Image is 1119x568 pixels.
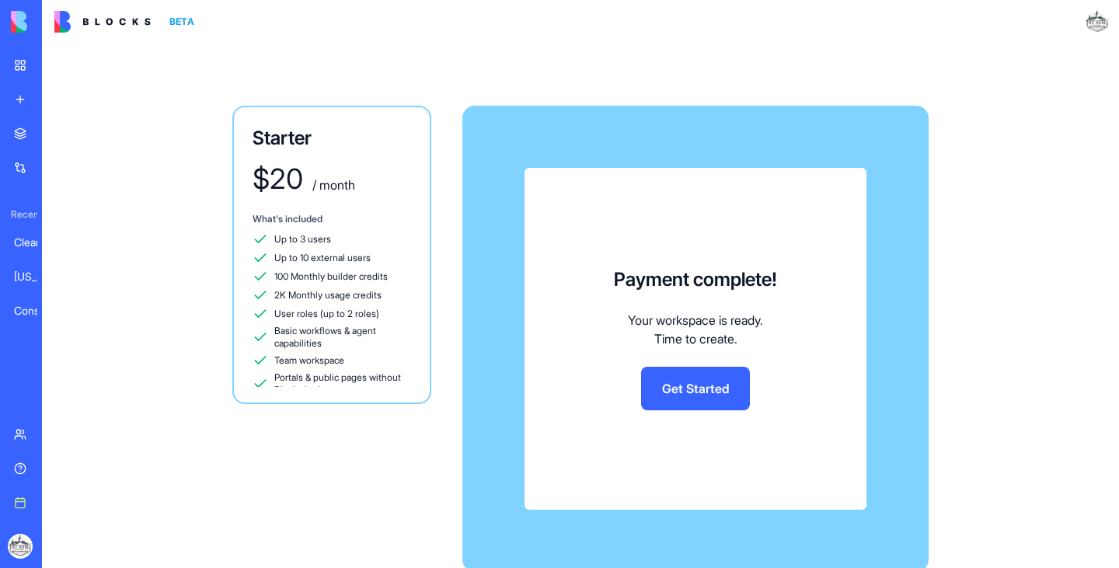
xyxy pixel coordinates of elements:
img: logo [54,11,151,33]
p: Your workspace is ready. Time to create. [628,311,763,348]
a: Get Started [641,367,750,410]
span: User roles (up to 2 roles) [274,308,379,320]
img: ACg8ocJUuhCJYhvX_jKJCULYx2udiZ678g7ZXBwfkHBM3IhNS6i0D4gE=s96-c [1085,9,1110,34]
a: [US_STATE] Cleaning Co. Scheduler [5,261,67,292]
img: logo [11,11,107,33]
a: Construction Manager [5,295,67,326]
span: Basic workflows & agent capabilities [274,325,411,350]
span: Portals & public pages without Blocks badge [274,371,411,396]
div: [US_STATE] Cleaning Co. Scheduler [14,269,58,284]
h3: Starter [253,126,411,151]
div: / month [309,176,355,194]
span: 100 Monthly builder credits [274,270,388,283]
div: What's included [253,213,411,225]
a: CleanPro CRM [5,227,67,258]
h3: Payment complete! [614,267,777,292]
span: Team workspace [274,354,344,367]
img: ACg8ocJUuhCJYhvX_jKJCULYx2udiZ678g7ZXBwfkHBM3IhNS6i0D4gE=s96-c [8,534,33,559]
div: BETA [163,11,200,33]
div: CleanPro CRM [14,235,58,250]
span: Up to 3 users [274,233,331,246]
span: Recent [5,208,37,221]
div: Construction Manager [14,303,58,319]
a: BETA [54,11,200,33]
span: 2K Monthly usage credits [274,289,382,301]
div: $ 20 [253,163,303,194]
span: Up to 10 external users [274,252,371,264]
